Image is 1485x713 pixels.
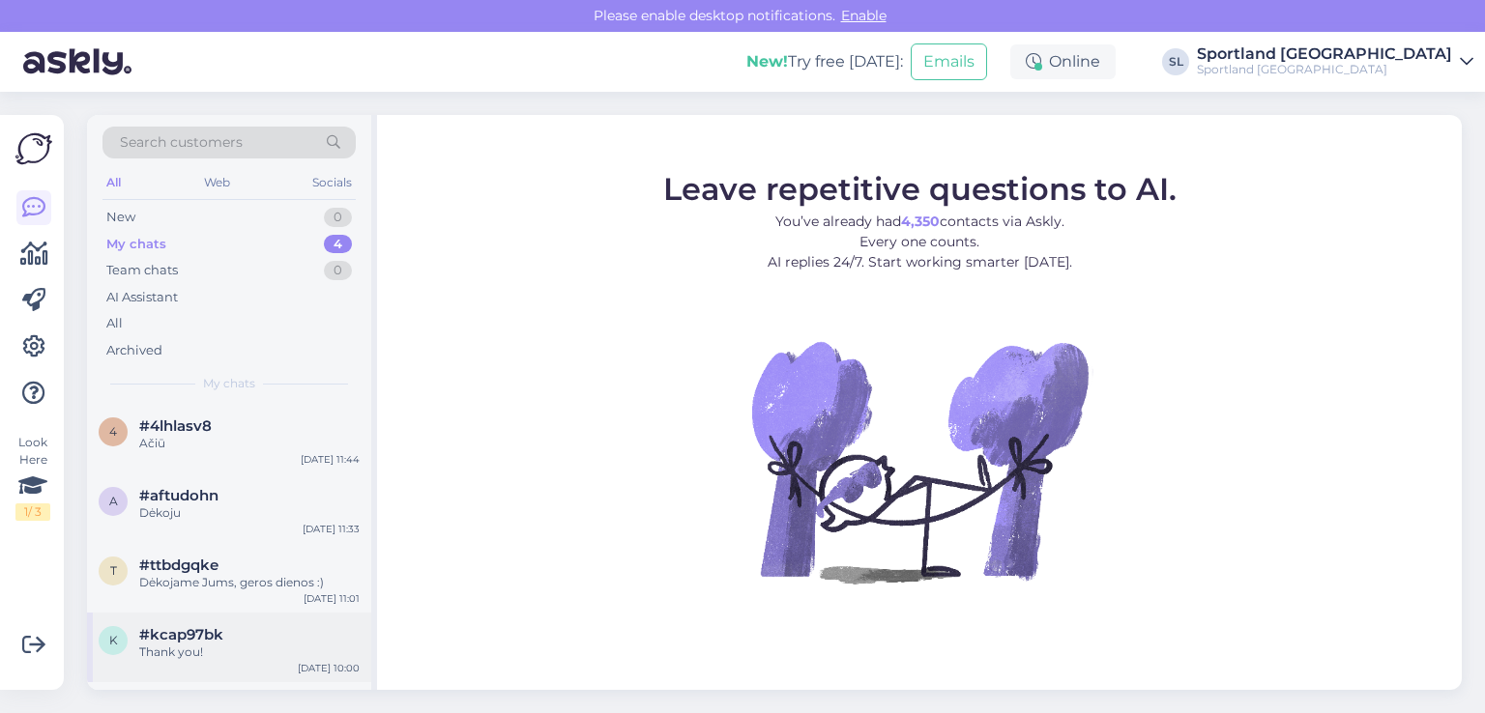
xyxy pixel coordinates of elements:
div: Dėkoju [139,504,360,522]
div: 0 [324,208,352,227]
span: #kcap97bk [139,626,223,643]
div: Archived [106,341,162,360]
span: 4 [109,424,117,439]
span: Search customers [120,132,243,153]
div: 1 / 3 [15,503,50,521]
div: All [102,170,125,195]
div: 0 [324,261,352,280]
div: Thank you! [139,643,360,661]
div: SL [1162,48,1189,75]
div: All [106,314,123,333]
span: #aftudohn [139,487,218,504]
img: Askly Logo [15,130,52,167]
div: Team chats [106,261,178,280]
div: Look Here [15,434,50,521]
a: Sportland [GEOGRAPHIC_DATA]Sportland [GEOGRAPHIC_DATA] [1197,46,1473,77]
div: Socials [308,170,356,195]
button: Emails [911,43,987,80]
span: k [109,633,118,647]
b: New! [746,52,788,71]
div: My chats [106,235,166,254]
span: a [109,494,118,508]
div: Try free [DATE]: [746,50,903,73]
span: #4lhlasv8 [139,417,212,435]
span: Leave repetitive questions to AI. [663,169,1177,207]
div: Web [200,170,234,195]
span: t [110,563,117,578]
span: Enable [835,7,892,24]
p: You’ve already had contacts via Askly. Every one counts. AI replies 24/7. Start working smarter [... [663,211,1177,271]
img: No Chat active [745,287,1093,635]
div: Online [1010,44,1116,79]
div: [DATE] 11:33 [303,522,360,536]
div: Sportland [GEOGRAPHIC_DATA] [1197,46,1452,62]
b: 4,350 [901,212,940,229]
div: [DATE] 11:01 [304,591,360,606]
span: My chats [203,375,255,392]
div: Dėkojame Jums, geros dienos :) [139,574,360,591]
span: #ttbdgqke [139,556,218,574]
div: [DATE] 10:00 [298,661,360,675]
div: New [106,208,135,227]
div: Ačiū [139,435,360,452]
div: Sportland [GEOGRAPHIC_DATA] [1197,62,1452,77]
div: AI Assistant [106,288,178,307]
div: [DATE] 11:44 [301,452,360,467]
div: 4 [324,235,352,254]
